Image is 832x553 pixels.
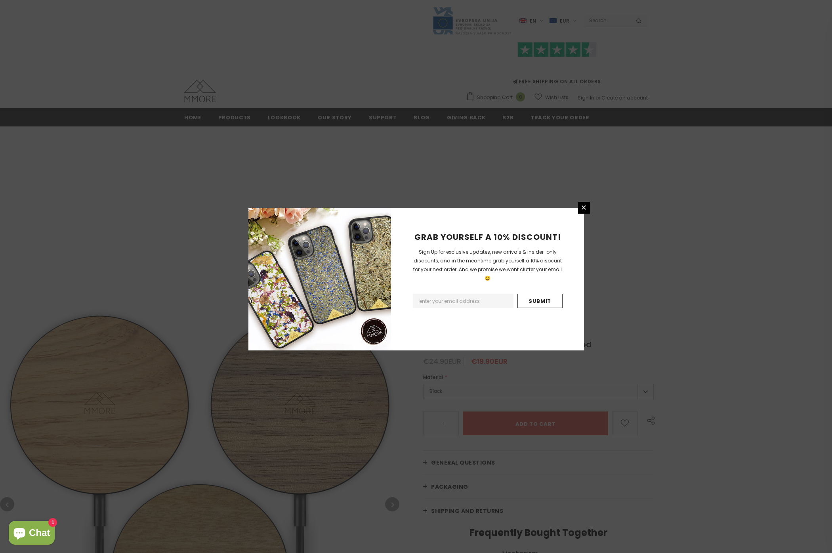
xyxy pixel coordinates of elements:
span: GRAB YOURSELF A 10% DISCOUNT! [414,232,561,243]
a: Close [578,202,590,214]
inbox-online-store-chat: Shopify online store chat [6,521,57,547]
span: Sign Up for exclusive updates, new arrivals & insider-only discounts, and in the meantime grab yo... [413,249,562,281]
input: Submit [517,294,563,308]
input: Email Address [413,294,513,308]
